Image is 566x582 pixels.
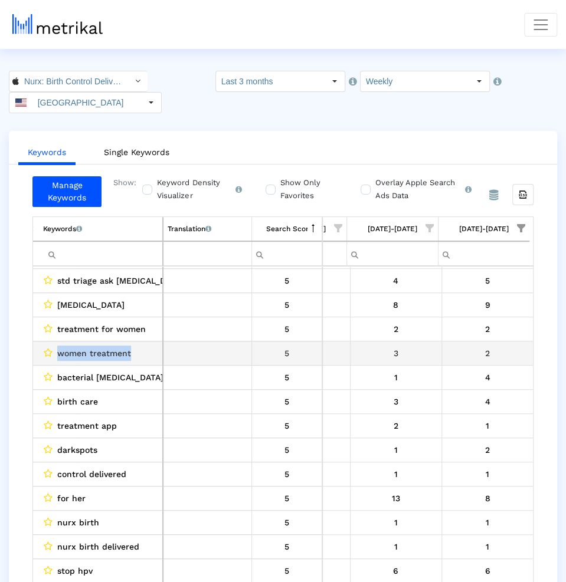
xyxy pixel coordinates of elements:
[18,142,76,165] a: Keywords
[346,241,438,265] td: Filter cell
[355,442,437,458] div: 8/2/25
[355,466,437,482] div: 8/2/25
[163,241,251,266] td: Filter cell
[57,321,146,337] span: treatment for women
[163,217,251,241] td: Column Translation
[251,241,322,266] td: Filter cell
[57,442,97,458] span: darkspots
[33,241,163,266] td: Filter cell
[94,142,179,163] a: Single Keywords
[256,321,318,337] div: 5
[355,418,437,433] div: 8/2/25
[446,370,529,385] div: 8/9/25
[256,539,318,554] div: 5
[256,563,318,578] div: 5
[256,466,318,482] div: 5
[355,370,437,385] div: 8/2/25
[57,563,93,578] span: stop hpv
[446,515,529,530] div: 8/9/25
[355,297,437,313] div: 8/2/25
[32,176,102,207] a: Manage Keywords
[524,13,557,37] button: Toggle navigation
[57,418,117,433] span: treatment app
[277,176,337,202] label: Show Only Favorites
[57,370,163,385] span: bacterial [MEDICAL_DATA]
[446,394,529,409] div: 8/9/25
[446,346,529,361] div: 8/9/25
[334,224,342,232] span: Show filter options for column '07/20/25-07/26/25'
[256,418,318,433] div: 5
[256,273,318,288] div: 5
[33,217,163,241] td: Column Keyword
[168,221,211,236] div: Translation
[446,321,529,337] div: 8/9/25
[355,346,437,361] div: 8/2/25
[439,244,530,263] input: Filter cell
[355,539,437,554] div: 8/2/25
[57,297,125,313] span: [MEDICAL_DATA]
[446,442,529,458] div: 8/9/25
[355,273,437,288] div: 8/2/25
[127,71,148,91] div: Select
[347,244,438,263] input: Filter cell
[57,491,86,506] span: for her
[266,221,308,236] div: Search Score
[57,346,131,361] span: women treatment
[12,14,103,34] img: metrical-logo-light.png
[102,176,136,207] div: Show:
[163,244,251,264] input: Filter cell
[368,221,417,236] div: [DATE]-[DATE]
[256,515,318,530] div: 5
[426,224,434,232] span: Show filter options for column '07/27/25-08/02/25'
[256,394,318,409] div: 5
[57,466,126,482] span: control delivered
[512,184,534,205] div: Export all data
[57,273,184,288] span: std triage ask [MEDICAL_DATA]
[251,217,322,241] td: Column Search Score
[57,515,99,530] span: nurx birth
[372,176,472,202] label: Overlay Apple Search Ads Data
[346,217,438,241] td: Column 07/27/25-08/02/25
[446,297,529,313] div: 8/9/25
[154,176,242,202] label: Keyword Density Visualizer
[446,418,529,433] div: 8/9/25
[256,442,318,458] div: 5
[446,491,529,506] div: 8/9/25
[446,563,529,578] div: 8/9/25
[438,217,529,241] td: Column 08/03/25-08/09/25
[355,321,437,337] div: 8/2/25
[517,224,525,232] span: Show filter options for column '08/03/25-08/09/25'
[43,244,162,264] input: Filter cell
[446,466,529,482] div: 8/9/25
[459,221,509,236] div: [DATE]-[DATE]
[355,563,437,578] div: 8/2/25
[256,491,318,506] div: 5
[256,346,318,361] div: 5
[446,539,529,554] div: 8/9/25
[57,539,139,554] span: nurx birth delivered
[256,370,318,385] div: 5
[355,394,437,409] div: 8/2/25
[141,93,161,113] div: Select
[469,71,489,91] div: Select
[355,515,437,530] div: 8/2/25
[256,297,318,313] div: 5
[57,394,98,409] span: birth care
[252,244,322,264] input: Filter cell
[438,241,529,265] td: Filter cell
[446,273,529,288] div: 8/9/25
[325,71,345,91] div: Select
[355,491,437,506] div: 8/2/25
[43,221,82,236] div: Keywords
